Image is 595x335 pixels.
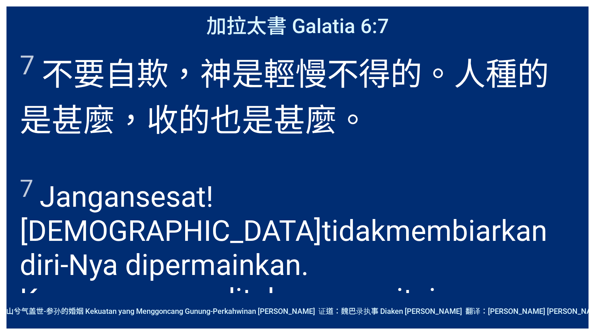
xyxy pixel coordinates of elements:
[20,56,549,139] wg3361: 自欺
[20,50,35,81] sup: 7
[210,102,369,139] wg2325: 也是
[20,56,549,139] wg4105: ，神
[20,174,33,203] sup: 7
[273,102,369,139] wg2532: 甚麼。
[20,48,575,141] span: 不要
[206,10,389,39] span: 加拉太書 Galatia 6:7
[20,56,549,139] wg2316: 是輕慢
